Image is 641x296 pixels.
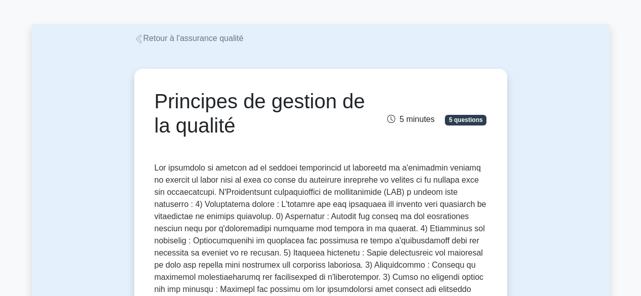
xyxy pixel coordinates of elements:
[155,90,365,137] font: Principes de gestion de la qualité
[134,34,244,43] a: Retour à l'assurance qualité
[399,115,434,123] font: 5 minutes
[143,34,244,43] font: Retour à l'assurance qualité
[449,116,483,123] font: 5 questions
